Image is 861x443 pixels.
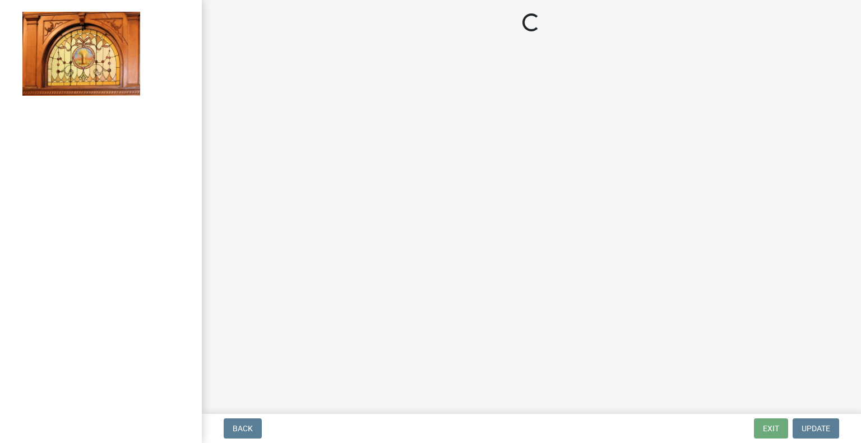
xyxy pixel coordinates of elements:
span: Back [233,424,253,433]
button: Update [793,418,839,439]
button: Exit [754,418,788,439]
span: Update [802,424,830,433]
button: Back [224,418,262,439]
img: Jasper County, Indiana [22,12,140,96]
